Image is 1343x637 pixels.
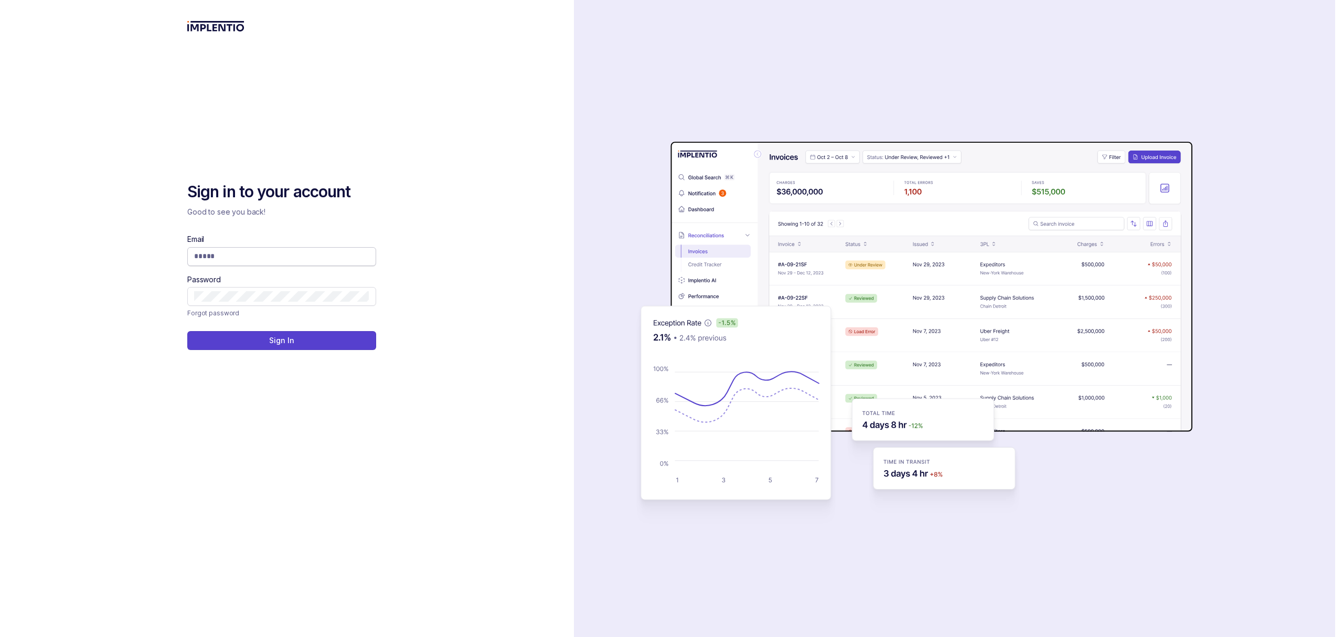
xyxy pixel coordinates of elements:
p: Forgot password [187,308,239,318]
p: Sign In [269,335,294,346]
button: Sign In [187,331,376,350]
p: Good to see you back! [187,207,376,217]
h2: Sign in to your account [187,182,376,203]
a: Link Forgot password [187,308,239,318]
img: signin-background.svg [603,109,1196,528]
label: Email [187,234,204,245]
img: logo [187,21,244,31]
label: Password [187,274,221,285]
